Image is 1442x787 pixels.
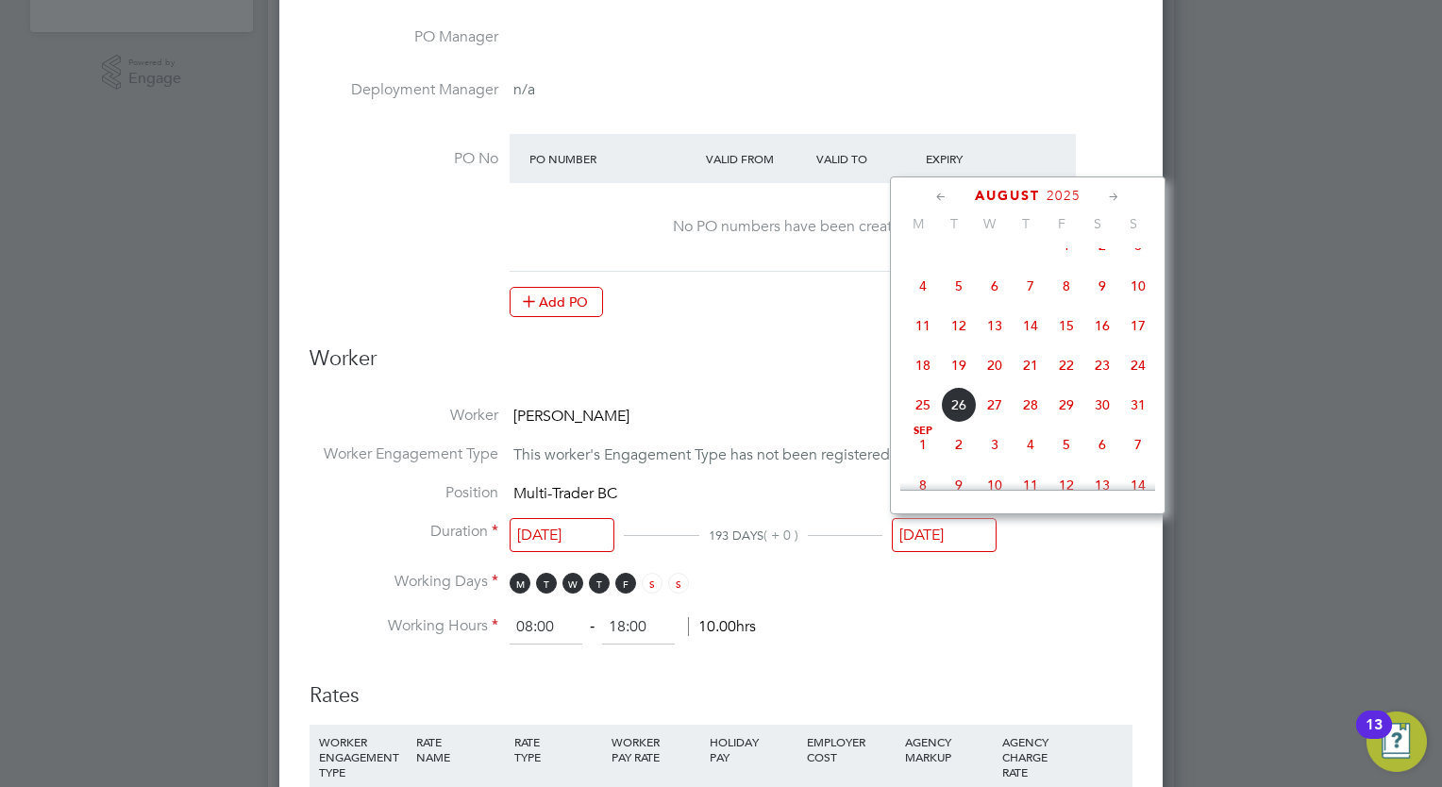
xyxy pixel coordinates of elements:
[1013,268,1048,304] span: 7
[607,725,704,774] div: WORKER PAY RATE
[1084,387,1120,423] span: 30
[310,483,498,503] label: Position
[310,149,498,169] label: PO No
[510,611,582,645] input: 08:00
[1013,427,1048,462] span: 4
[936,215,972,232] span: T
[1084,268,1120,304] span: 9
[411,725,509,774] div: RATE NAME
[536,573,557,594] span: T
[905,467,941,503] span: 8
[1120,347,1156,383] span: 24
[1048,268,1084,304] span: 8
[905,308,941,343] span: 11
[905,387,941,423] span: 25
[763,527,798,544] span: ( + 0 )
[1120,387,1156,423] span: 31
[921,142,1031,176] div: Expiry
[972,215,1008,232] span: W
[900,725,998,774] div: AGENCY MARKUP
[513,407,629,426] span: [PERSON_NAME]
[705,725,802,774] div: HOLIDAY PAY
[310,616,498,636] label: Working Hours
[1013,347,1048,383] span: 21
[1048,427,1084,462] span: 5
[975,188,1040,204] span: August
[802,725,899,774] div: EMPLOYER COST
[977,347,1013,383] span: 20
[709,527,763,544] span: 193 DAYS
[642,573,662,594] span: S
[977,268,1013,304] span: 6
[977,308,1013,343] span: 13
[701,142,812,176] div: Valid From
[513,484,617,503] span: Multi-Trader BC
[1366,725,1383,749] div: 13
[1048,387,1084,423] span: 29
[589,573,610,594] span: T
[1084,308,1120,343] span: 16
[1084,347,1120,383] span: 23
[310,444,498,464] label: Worker Engagement Type
[812,142,922,176] div: Valid To
[310,406,498,426] label: Worker
[562,573,583,594] span: W
[668,573,689,594] span: S
[1115,215,1151,232] span: S
[510,573,530,594] span: M
[688,617,756,636] span: 10.00hrs
[310,80,498,100] label: Deployment Manager
[900,215,936,232] span: M
[513,445,987,464] span: This worker's Engagement Type has not been registered by its Agency.
[525,142,701,176] div: PO Number
[1120,308,1156,343] span: 17
[310,27,498,47] label: PO Manager
[977,467,1013,503] span: 10
[1367,712,1427,772] button: Open Resource Center, 13 new notifications
[905,268,941,304] span: 4
[528,217,1057,237] div: No PO numbers have been created.
[1008,215,1044,232] span: T
[905,347,941,383] span: 18
[1013,308,1048,343] span: 14
[892,518,997,553] input: Select one
[310,345,1132,388] h3: Worker
[941,347,977,383] span: 19
[941,387,977,423] span: 26
[1047,188,1081,204] span: 2025
[310,522,498,542] label: Duration
[1084,467,1120,503] span: 13
[1048,467,1084,503] span: 12
[941,427,977,462] span: 2
[586,617,598,636] span: ‐
[977,387,1013,423] span: 27
[602,611,675,645] input: 17:00
[941,268,977,304] span: 5
[905,427,941,436] span: Sep
[513,80,535,99] span: n/a
[1080,215,1115,232] span: S
[1120,467,1156,503] span: 14
[941,467,977,503] span: 9
[310,572,498,592] label: Working Days
[510,287,603,317] button: Add PO
[941,308,977,343] span: 12
[1044,215,1080,232] span: F
[310,663,1132,710] h3: Rates
[1013,467,1048,503] span: 11
[977,427,1013,462] span: 3
[510,518,614,553] input: Select one
[1120,427,1156,462] span: 7
[510,725,607,774] div: RATE TYPE
[1048,347,1084,383] span: 22
[615,573,636,594] span: F
[1048,308,1084,343] span: 15
[1120,268,1156,304] span: 10
[1084,427,1120,462] span: 6
[1013,387,1048,423] span: 28
[905,427,941,462] span: 1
